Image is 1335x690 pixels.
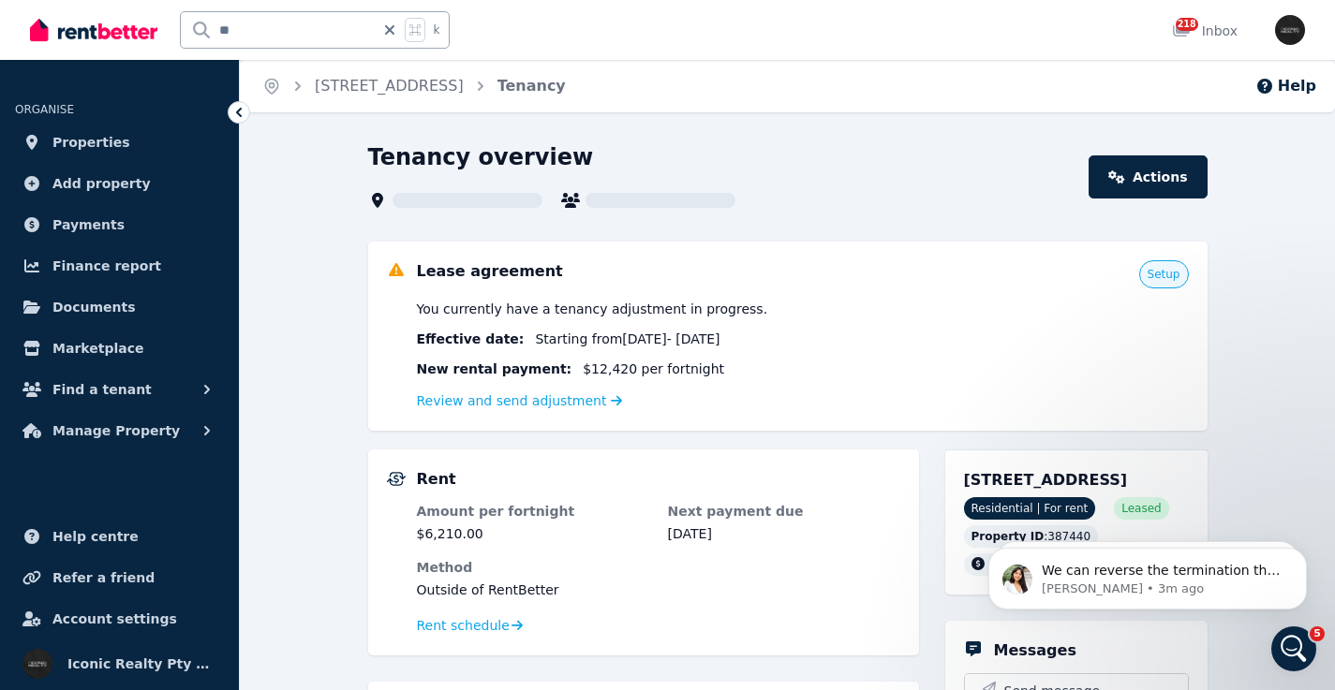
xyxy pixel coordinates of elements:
a: Actions [1089,155,1207,198]
span: Finance report [52,255,161,277]
h5: Messages [994,639,1076,662]
span: ORGANISE [15,103,74,116]
a: Payments [15,206,224,243]
span: Account settings [52,608,177,630]
h5: Rent [417,468,456,491]
img: Rental Payments [387,472,406,486]
dt: Amount per fortnight [417,502,649,521]
span: Leased [1121,501,1161,516]
span: k [433,22,439,37]
span: Iconic Realty Pty Ltd [67,653,216,675]
span: Find a tenant [52,378,152,401]
a: Review and send adjustment [417,393,623,408]
span: Help centre [52,525,139,548]
span: 218 [1176,18,1198,31]
span: Manage Property [52,419,180,442]
a: Marketplace [15,330,224,367]
iframe: Intercom live chat [1271,626,1316,671]
span: New rental payment: [417,360,572,378]
dd: $6,210.00 [417,524,649,543]
iframe: Intercom notifications message [960,508,1335,639]
span: Starting from [DATE] - [DATE] [535,330,719,348]
dt: Next payment due [668,502,900,521]
span: Documents [52,296,136,318]
dd: Outside of RentBetter [417,580,900,599]
a: Help centre [15,518,224,555]
span: Properties [52,131,130,154]
button: Help [1255,75,1316,97]
span: Residential | For rent [964,497,1096,520]
button: Find a tenant [15,371,224,408]
span: Marketplace [52,337,143,360]
a: Account settings [15,600,224,638]
img: Iconic Realty Pty Ltd [22,649,52,679]
span: $12,420 per fortnight [583,360,724,378]
span: Payments [52,213,125,236]
span: Effective date : [417,330,525,348]
a: Tenancy [497,77,566,95]
img: Iconic Realty Pty Ltd [1275,15,1305,45]
dd: [DATE] [668,524,900,543]
a: Properties [15,124,224,161]
dt: Method [417,558,900,577]
div: Inbox [1172,22,1238,40]
span: [STREET_ADDRESS] [964,471,1128,489]
a: Add property [15,165,224,202]
a: [STREET_ADDRESS] [315,77,464,95]
span: Add property [52,172,151,195]
a: Documents [15,288,224,326]
img: RentBetter [30,16,157,44]
h5: Lease agreement [417,260,563,283]
span: Setup [1148,267,1180,282]
span: Rent schedule [417,616,510,635]
nav: Breadcrumb [240,60,588,112]
a: Refer a friend [15,559,224,596]
span: Refer a friend [52,566,155,589]
span: You currently have a tenancy adjustment in progress. [417,300,768,318]
span: 5 [1310,626,1325,641]
h1: Tenancy overview [368,142,594,172]
button: Manage Property [15,412,224,449]
a: Finance report [15,247,224,285]
a: Rent schedule [417,616,524,635]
